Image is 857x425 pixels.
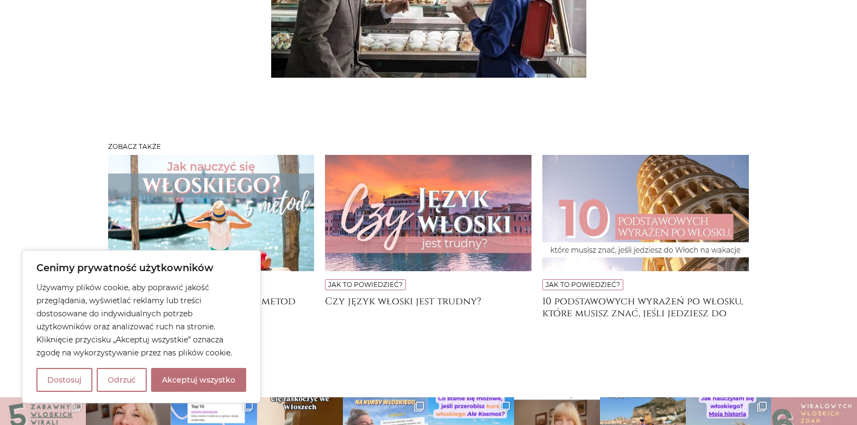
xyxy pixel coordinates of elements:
svg: Clone [500,402,510,411]
h3: Zobacz także [108,143,749,151]
p: Używamy plików cookie, aby poprawić jakość przeglądania, wyświetlać reklamy lub treści dostosowan... [36,281,246,359]
svg: Clone [757,402,767,411]
p: Cenimy prywatność użytkowników [36,261,246,274]
a: Czy język włoski jest trudny? [325,296,531,317]
a: Jak to powiedzieć? [328,280,403,289]
button: Odrzuć [97,368,147,392]
button: Akceptuj wszystko [151,368,246,392]
a: 10 podstawowych wyrażeń po włosku, które musisz znać, jeśli jedziesz do [GEOGRAPHIC_DATA] na wakacje [542,296,749,317]
svg: Clone [243,402,253,411]
a: Jak to powiedzieć? [546,280,620,289]
svg: Clone [72,402,82,411]
svg: Clone [414,402,424,411]
button: Dostosuj [36,368,92,392]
